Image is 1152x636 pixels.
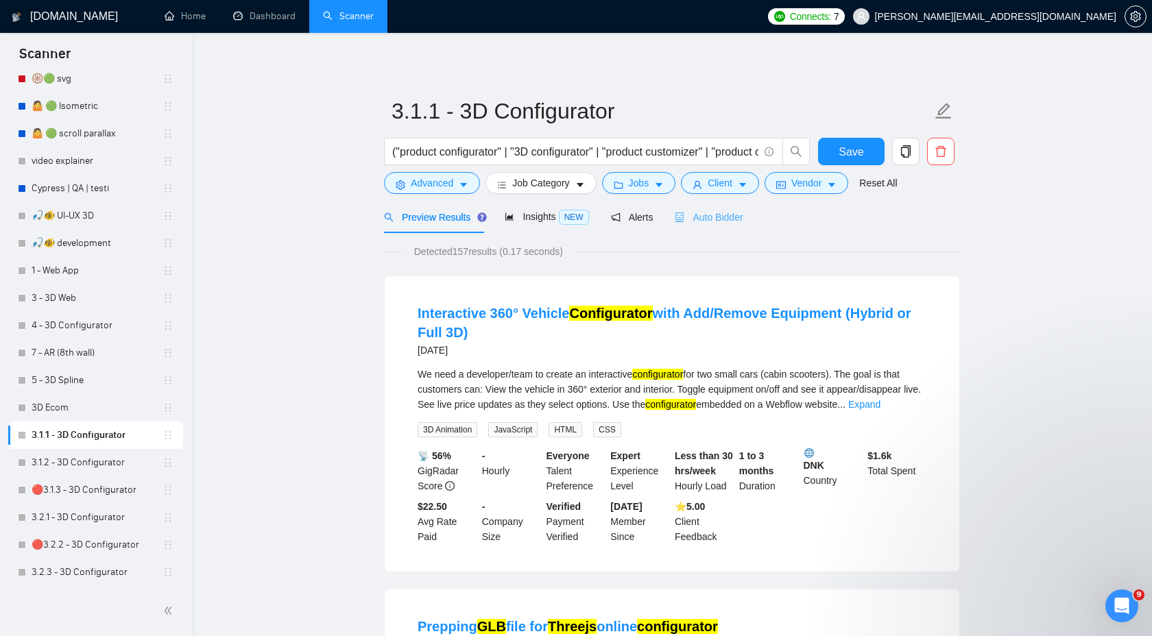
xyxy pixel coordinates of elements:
[418,342,926,358] div: [DATE]
[418,367,926,412] div: We need a developer/team to create an interactive for two small cars (cabin scooters). The goal i...
[163,457,173,468] span: holder
[672,448,736,493] div: Hourly Load
[834,9,839,24] span: 7
[163,101,173,112] span: holder
[8,421,183,449] li: 3.1.1 - 3D Configurator
[708,175,732,191] span: Client
[163,293,173,304] span: holder
[163,604,177,617] span: double-left
[488,422,538,437] span: JavaScript
[32,93,163,120] a: 🤷 🟢 Isometric
[1125,5,1147,27] button: setting
[739,450,774,476] b: 1 to 3 months
[32,504,163,531] a: 3.2.1 - 3D Configurator
[163,375,173,386] span: holder
[163,210,173,221] span: holder
[497,180,507,190] span: bars
[782,138,810,165] button: search
[163,347,173,358] span: holder
[415,448,479,493] div: GigRadar Score
[12,6,21,28] img: logo
[163,567,173,578] span: holder
[405,244,573,259] span: Detected 157 results (0.17 seconds)
[736,448,801,493] div: Duration
[602,172,676,194] button: folderJobscaret-down
[8,120,183,147] li: 🤷 🟢 scroll parallax
[32,120,163,147] a: 🤷 🟢 scroll parallax
[8,65,183,93] li: 🛞🟢 svg
[8,175,183,202] li: Cypress | QA | testi
[445,481,455,491] span: info-circle
[163,128,173,139] span: holder
[675,212,743,223] span: Auto Bidder
[482,450,485,461] b: -
[774,11,785,22] img: upwork-logo.png
[8,559,183,586] li: 3.2.3 - 3D Configurator
[776,180,786,190] span: idcard
[818,138,885,165] button: Save
[614,180,623,190] span: folder
[927,138,955,165] button: delete
[547,450,590,461] b: Everyone
[8,44,82,73] span: Scanner
[163,485,173,496] span: holder
[608,499,672,544] div: Member Since
[8,339,183,367] li: 7 - AR (8th wall)
[32,559,163,586] a: 3.2.3 - 3D Configurator
[505,212,514,221] span: area-chart
[675,501,705,512] b: ⭐️ 5.00
[859,175,897,191] a: Reset All
[1125,11,1147,22] a: setting
[418,501,447,512] b: $22.50
[32,65,163,93] a: 🛞🟢 svg
[765,147,773,156] span: info-circle
[867,450,891,461] b: $ 1.6k
[32,394,163,421] a: 3D Ecom
[783,145,809,158] span: search
[675,450,733,476] b: Less than 30 hrs/week
[8,93,183,120] li: 🤷 🟢 Isometric
[163,539,173,550] span: holder
[928,145,954,158] span: delete
[675,212,684,222] span: robot
[672,499,736,544] div: Client Feedback
[163,265,173,276] span: holder
[8,230,183,257] li: 🎣🐠 development
[392,143,758,160] input: Search Freelance Jobs...
[165,10,206,22] a: homeHome
[8,312,183,339] li: 4 - 3D Configurator
[163,183,173,194] span: holder
[479,448,544,493] div: Hourly
[32,312,163,339] a: 4 - 3D Configurator
[804,448,863,471] b: DNK
[476,211,488,223] div: Tooltip anchor
[8,504,183,531] li: 3.2.1 - 3D Configurator
[681,172,759,194] button: userClientcaret-down
[790,9,831,24] span: Connects:
[415,499,479,544] div: Avg Rate Paid
[418,422,477,437] span: 3D Animation
[163,320,173,331] span: holder
[791,175,821,191] span: Vendor
[163,156,173,167] span: holder
[610,501,642,512] b: [DATE]
[637,619,718,634] mark: configurator
[384,212,394,222] span: search
[411,175,453,191] span: Advanced
[8,284,183,312] li: 3 - 3D Web
[163,402,173,413] span: holder
[384,212,483,223] span: Preview Results
[163,238,173,249] span: holder
[8,394,183,421] li: 3D Ecom
[32,202,163,230] a: 🎣🐠 UI-UX 3D
[839,143,863,160] span: Save
[32,284,163,312] a: 3 - 3D Web
[610,450,640,461] b: Expert
[593,422,621,437] span: CSS
[827,180,837,190] span: caret-down
[8,449,183,476] li: 3.1.2 - 3D Configurator
[477,619,506,634] mark: GLB
[608,448,672,493] div: Experience Level
[547,501,581,512] b: Verified
[654,180,664,190] span: caret-down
